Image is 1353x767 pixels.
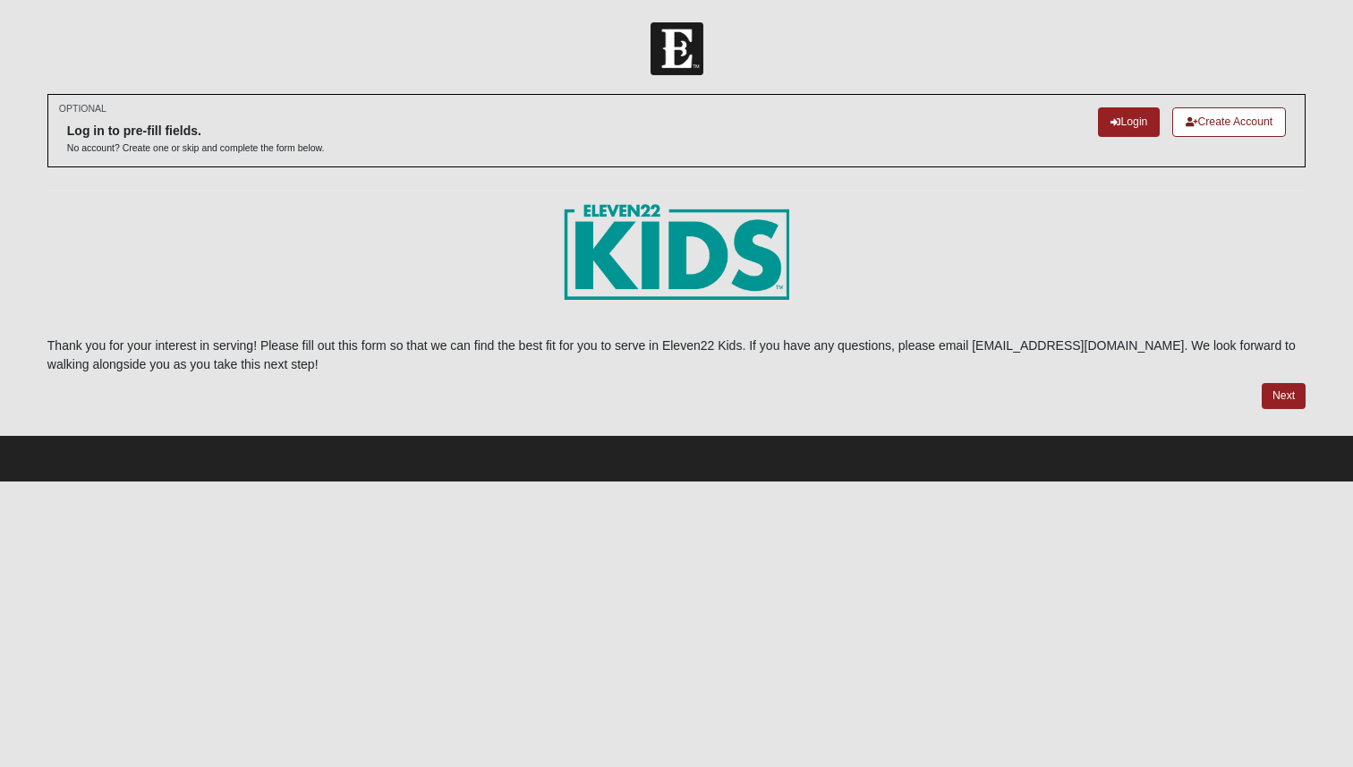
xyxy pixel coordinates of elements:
[1262,383,1306,409] a: Next
[1172,107,1286,137] a: Create Account
[1098,107,1160,137] a: Login
[59,102,106,115] small: OPTIONAL
[67,141,325,155] p: No account? Create one or skip and complete the form below.
[651,22,703,75] img: Church of Eleven22 Logo
[47,338,1296,371] span: Thank you for your interest in serving! Please fill out this form so that we can find the best fi...
[564,204,789,299] img: E22-kids-pms7716-TM.png
[67,124,325,139] h6: Log in to pre-fill fields.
